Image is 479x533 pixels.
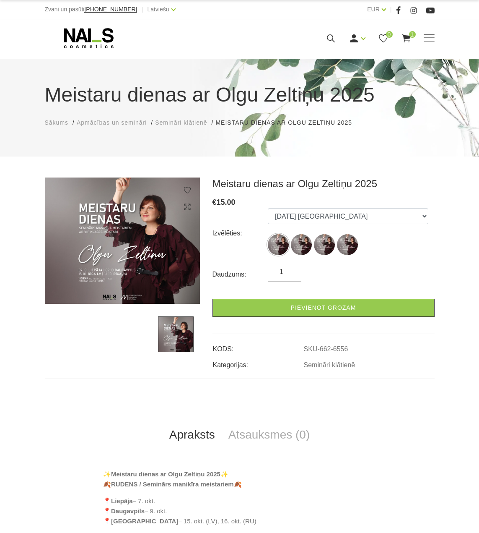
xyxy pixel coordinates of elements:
[147,4,169,14] a: Latviešu
[409,31,416,38] span: 1
[386,31,393,38] span: 0
[155,118,207,127] a: Semināri klātienē
[212,178,435,190] h3: Meistaru dienas ar Olgu Zeltiņu 2025
[158,316,194,352] img: ...
[222,421,317,449] a: Atsauksmes (0)
[304,361,355,369] a: Semināri klātienē
[215,118,360,127] li: Meistaru dienas ar Olgu Zeltiņu 2025
[45,80,435,110] h1: Meistaru dienas ar Olgu Zeltiņu 2025
[155,119,207,126] span: Semināri klātienē
[111,517,178,525] strong: [GEOGRAPHIC_DATA]
[217,198,236,206] span: 15.00
[111,470,220,478] strong: Meistaru dienas ar Olgu Zeltiņu 2025
[212,268,268,281] div: Daudzums:
[304,345,348,353] a: SKU-662-6556
[77,119,147,126] span: Apmācības un semināri
[337,234,358,255] img: ...
[141,4,143,15] span: |
[212,198,217,206] span: €
[45,119,69,126] span: Sākums
[111,497,133,504] strong: Liepāja
[367,4,380,14] a: EUR
[212,227,268,240] div: Izvēlēties:
[401,33,412,44] a: 1
[378,33,388,44] a: 0
[77,118,147,127] a: Apmācības un semināri
[103,496,376,526] p: 📍 – 7. okt. 📍 – 9. okt. 📍 – 15. okt. (LV), 16. okt. (RU)
[268,234,289,255] img: ...
[212,299,435,317] a: Pievienot grozam
[212,354,303,370] td: Kategorijas:
[163,421,222,449] a: Apraksts
[45,178,200,304] img: ...
[390,4,392,15] span: |
[212,338,303,354] td: KODS:
[291,234,312,255] img: ...
[111,507,145,515] strong: Daugavpils
[103,469,376,489] p: ✨ ✨ 🍂 🍂
[45,4,137,15] div: Zvani un pasūti
[45,118,69,127] a: Sākums
[314,234,335,255] img: ...
[111,481,234,488] strong: RUDENS / Seminārs manikīra meistariem
[84,6,137,13] a: [PHONE_NUMBER]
